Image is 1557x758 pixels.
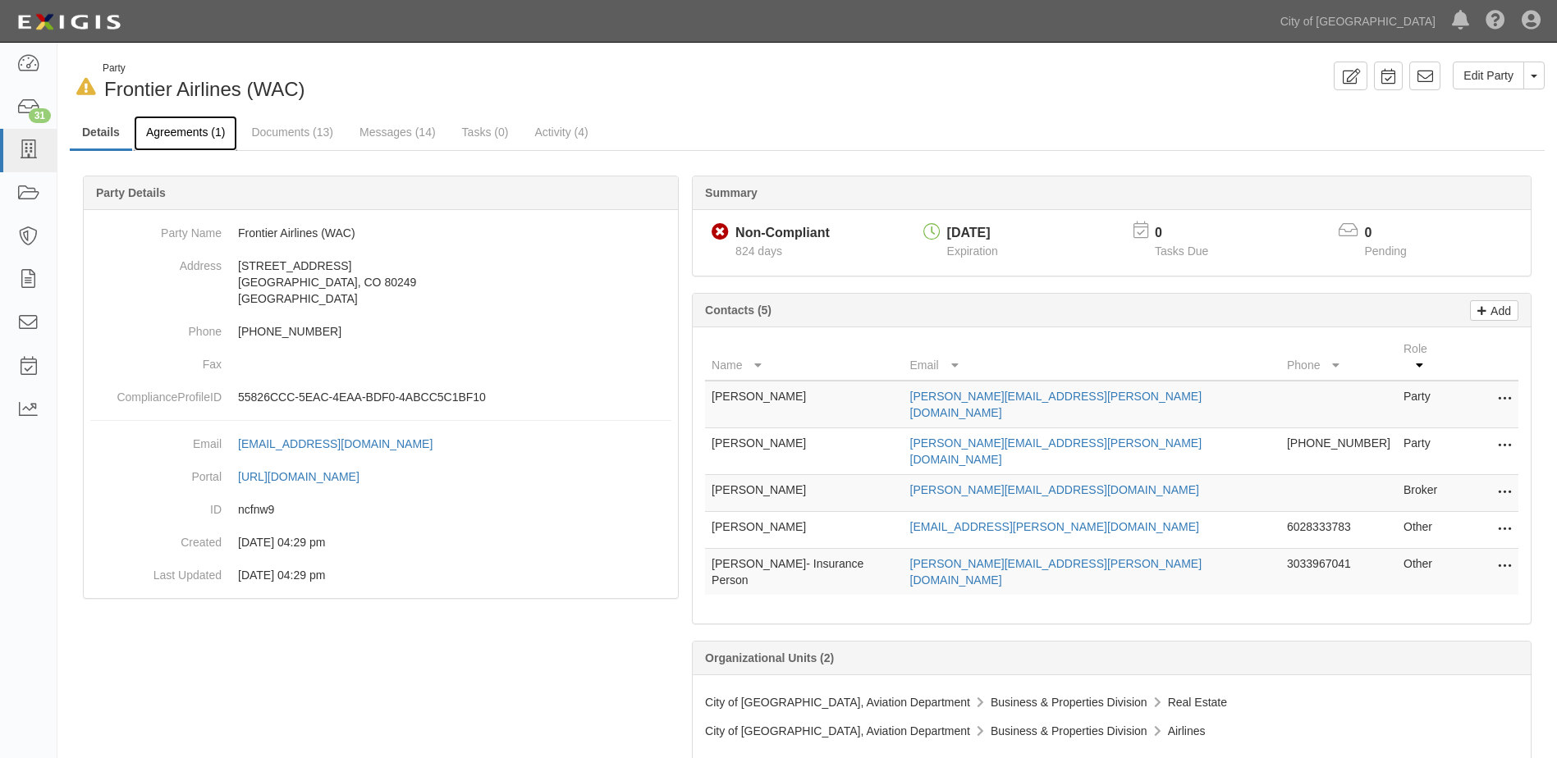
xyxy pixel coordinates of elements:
div: 31 [29,108,51,123]
a: City of [GEOGRAPHIC_DATA] [1272,5,1444,38]
dt: Fax [90,348,222,372]
a: [PERSON_NAME][EMAIL_ADDRESS][PERSON_NAME][DOMAIN_NAME] [910,390,1202,419]
a: [EMAIL_ADDRESS][PERSON_NAME][DOMAIN_NAME] [910,520,1199,533]
dt: Address [90,249,222,274]
td: [PERSON_NAME] [705,381,903,428]
a: Tasks (0) [450,116,521,148]
div: Non-Compliant [735,224,830,243]
span: Business & Properties Division [991,724,1147,737]
dt: Portal [90,460,222,485]
td: [PERSON_NAME] [705,475,903,512]
dt: Created [90,526,222,550]
b: Organizational Units (2) [705,651,834,664]
td: [PERSON_NAME] [705,428,903,475]
td: Party [1397,428,1453,475]
td: Broker [1397,475,1453,512]
span: Pending [1365,244,1407,258]
dt: Email [90,427,222,452]
a: Activity (4) [522,116,600,148]
a: [URL][DOMAIN_NAME] [238,470,378,483]
p: 0 [1155,224,1229,243]
i: In Default since 08/05/2025 [76,79,96,96]
span: Airlines [1168,724,1206,737]
div: [DATE] [947,224,998,243]
span: City of [GEOGRAPHIC_DATA], Aviation Department [705,724,970,737]
dd: [PHONE_NUMBER] [90,315,671,348]
dd: ncfnw9 [90,493,671,526]
dd: 06/30/2023 04:29 pm [90,526,671,559]
span: Business & Properties Division [991,696,1147,709]
td: Other [1397,512,1453,549]
a: Documents (13) [239,116,346,148]
a: [PERSON_NAME][EMAIL_ADDRESS][DOMAIN_NAME] [910,483,1199,496]
p: Add [1486,301,1511,320]
a: Agreements (1) [134,116,237,151]
th: Phone [1280,334,1397,381]
a: Details [70,116,132,151]
a: [EMAIL_ADDRESS][DOMAIN_NAME] [238,437,451,450]
div: Party [103,62,305,75]
i: Non-Compliant [712,224,729,241]
a: Edit Party [1453,62,1524,89]
dt: Party Name [90,217,222,241]
dd: 06/30/2023 04:29 pm [90,559,671,591]
a: [PERSON_NAME][EMAIL_ADDRESS][PERSON_NAME][DOMAIN_NAME] [910,557,1202,587]
dd: [STREET_ADDRESS] [GEOGRAPHIC_DATA], CO 80249 [GEOGRAPHIC_DATA] [90,249,671,315]
a: [PERSON_NAME][EMAIL_ADDRESS][PERSON_NAME][DOMAIN_NAME] [910,436,1202,466]
span: City of [GEOGRAPHIC_DATA], Aviation Department [705,696,970,709]
div: [EMAIL_ADDRESS][DOMAIN_NAME] [238,436,433,452]
dd: Frontier Airlines (WAC) [90,217,671,249]
i: Help Center - Complianz [1486,11,1505,31]
div: Frontier Airlines (WAC) [70,62,795,103]
span: Tasks Due [1155,244,1208,258]
span: Frontier Airlines (WAC) [104,78,305,100]
th: Email [904,334,1280,381]
td: [PHONE_NUMBER] [1280,428,1397,475]
b: Contacts (5) [705,304,772,317]
a: Add [1470,300,1518,321]
span: Since 06/30/2023 [735,244,782,258]
p: 0 [1365,224,1427,243]
dt: ComplianceProfileID [90,381,222,405]
b: Party Details [96,186,166,199]
td: 6028333783 [1280,512,1397,549]
dt: ID [90,493,222,518]
th: Role [1397,334,1453,381]
td: 3033967041 [1280,549,1397,596]
img: logo-5460c22ac91f19d4615b14bd174203de0afe785f0fc80cf4dbbc73dc1793850b.png [12,7,126,37]
p: 55826CCC-5EAC-4EAA-BDF0-4ABCC5C1BF10 [238,389,671,405]
td: [PERSON_NAME] [705,512,903,549]
span: Real Estate [1168,696,1227,709]
a: Messages (14) [347,116,448,148]
dt: Phone [90,315,222,340]
td: Party [1397,381,1453,428]
th: Name [705,334,903,381]
span: Expiration [947,244,998,258]
td: Other [1397,549,1453,596]
dt: Last Updated [90,559,222,583]
b: Summary [705,186,758,199]
td: [PERSON_NAME]- Insurance Person [705,549,903,596]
